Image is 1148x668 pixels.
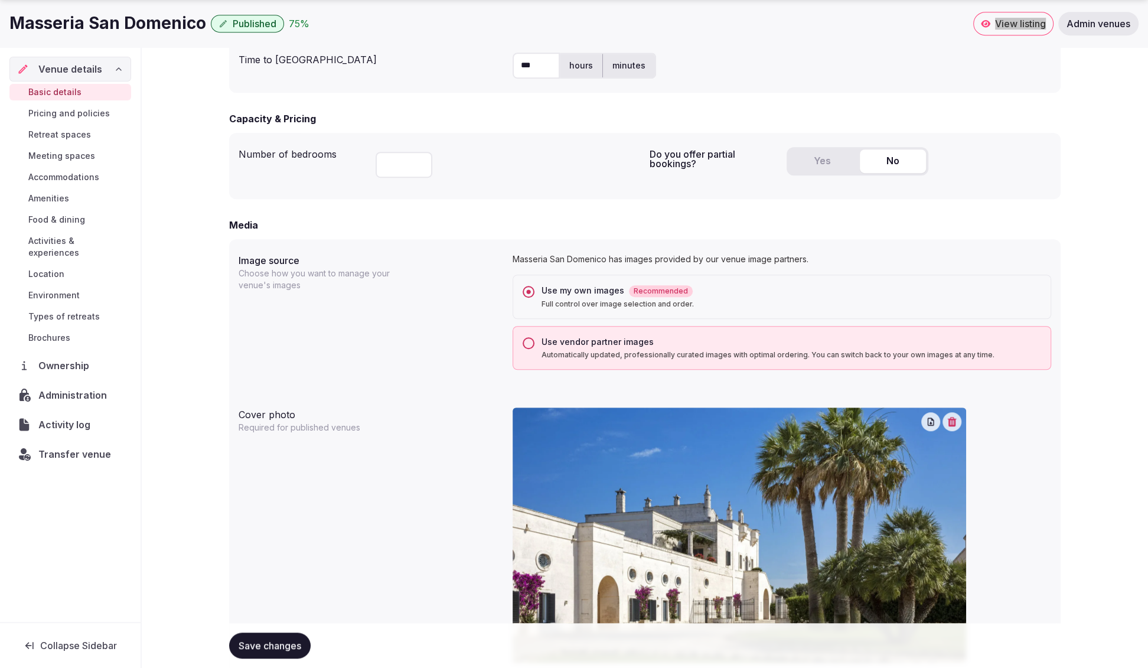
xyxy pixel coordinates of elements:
[9,633,131,659] button: Collapse Sidebar
[239,422,390,434] p: Required for published venues
[9,412,131,437] a: Activity log
[650,149,777,168] label: Do you offer partial bookings?
[38,62,102,76] span: Venue details
[40,640,117,651] span: Collapse Sidebar
[28,268,64,280] span: Location
[9,308,131,325] a: Types of retreats
[603,50,655,81] label: minutes
[28,86,81,98] span: Basic details
[28,171,99,183] span: Accommodations
[513,408,966,663] img: palma_S.jpg
[542,285,1041,297] div: Use my own images
[28,332,70,344] span: Brochures
[38,447,111,461] span: Transfer venue
[1058,12,1139,35] a: Admin venues
[289,17,309,31] div: 75 %
[9,126,131,143] a: Retreat spaces
[9,266,131,282] a: Location
[38,359,94,373] span: Ownership
[542,350,1041,360] p: Automatically updated, professionally curated images with optimal ordering. You can switch back t...
[28,235,126,259] span: Activities & experiences
[995,18,1046,30] span: View listing
[289,17,309,31] button: 75%
[9,442,131,467] button: Transfer venue
[28,129,91,141] span: Retreat spaces
[9,105,131,122] a: Pricing and policies
[9,84,131,100] a: Basic details
[229,633,311,659] button: Save changes
[229,218,258,232] h2: Media
[860,149,926,173] button: No
[9,383,131,408] a: Administration
[28,193,69,204] span: Amenities
[789,149,855,173] button: Yes
[28,150,95,162] span: Meeting spaces
[9,169,131,185] a: Accommodations
[560,50,602,81] label: hours
[9,148,131,164] a: Meeting spaces
[38,388,112,402] span: Administration
[542,299,1041,309] p: Full control over image selection and order.
[629,285,693,297] span: Recommended
[211,15,284,32] button: Published
[9,330,131,346] a: Brochures
[229,112,316,126] h2: Capacity & Pricing
[38,418,95,432] span: Activity log
[233,18,276,30] span: Published
[239,403,503,422] div: Cover photo
[1067,18,1130,30] span: Admin venues
[9,353,131,378] a: Ownership
[9,287,131,304] a: Environment
[9,233,131,261] a: Activities & experiences
[239,268,390,291] p: Choose how you want to manage your venue's images
[28,107,110,119] span: Pricing and policies
[239,256,503,265] label: Image source
[28,311,100,322] span: Types of retreats
[9,211,131,228] a: Food & dining
[28,289,80,301] span: Environment
[9,12,206,35] h1: Masseria San Domenico
[239,48,503,67] div: Time to [GEOGRAPHIC_DATA]
[542,336,1041,348] div: Use vendor partner images
[9,190,131,207] a: Amenities
[973,12,1054,35] a: View listing
[239,640,301,651] span: Save changes
[239,142,366,161] div: Number of bedrooms
[513,253,1051,265] p: Masseria San Domenico has images provided by our venue image partners.
[28,214,85,226] span: Food & dining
